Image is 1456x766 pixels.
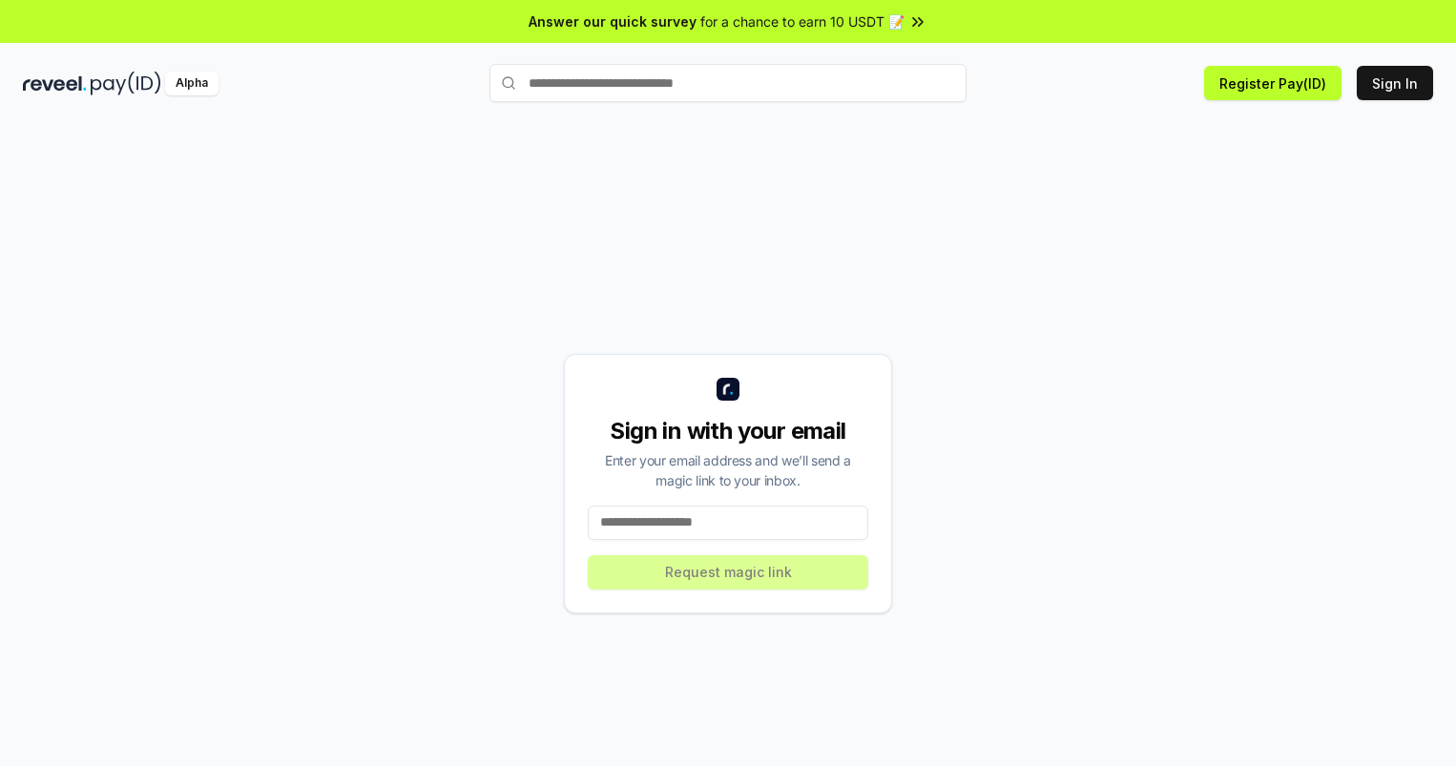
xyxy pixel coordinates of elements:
img: logo_small [717,378,739,401]
div: Enter your email address and we’ll send a magic link to your inbox. [588,450,868,490]
span: Answer our quick survey [529,11,697,31]
button: Register Pay(ID) [1204,66,1342,100]
img: pay_id [91,72,161,95]
div: Alpha [165,72,218,95]
span: for a chance to earn 10 USDT 📝 [700,11,905,31]
button: Sign In [1357,66,1433,100]
div: Sign in with your email [588,416,868,446]
img: reveel_dark [23,72,87,95]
